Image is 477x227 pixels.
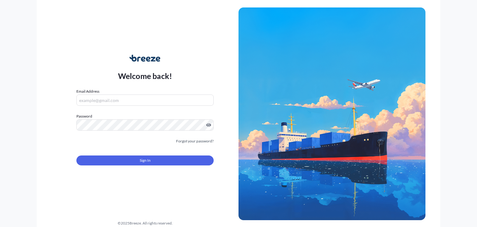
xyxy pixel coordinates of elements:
img: Ship illustration [238,7,425,220]
button: Show password [206,123,211,127]
input: example@gmail.com [76,95,214,106]
span: Sign In [140,157,151,164]
div: © 2025 Breeze. All rights reserved. [52,220,238,226]
label: Password [76,113,214,119]
button: Sign In [76,155,214,165]
label: Email Address [76,88,99,95]
a: Forgot your password? [176,138,214,144]
p: Welcome back! [118,71,172,81]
